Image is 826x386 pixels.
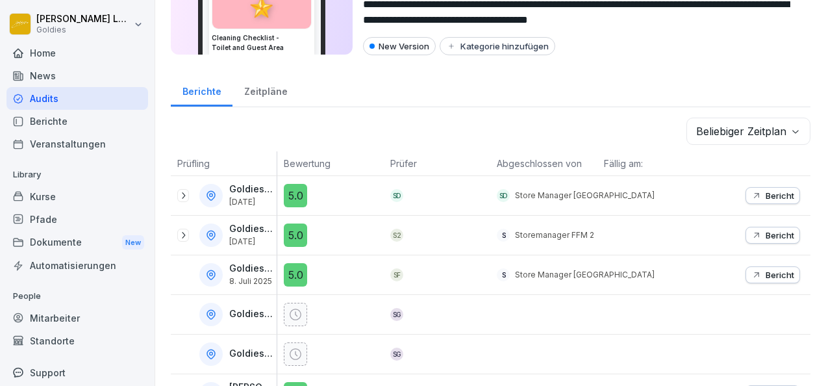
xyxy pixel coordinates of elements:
[6,42,148,64] a: Home
[6,254,148,277] a: Automatisierungen
[6,231,148,255] div: Dokumente
[232,73,299,107] a: Zeitpläne
[229,184,274,195] p: Goldies [GEOGRAPHIC_DATA]
[390,308,403,321] div: SG
[6,164,148,185] p: Library
[6,87,148,110] a: Audits
[497,189,510,202] div: SD
[284,263,307,287] div: 5.0
[515,269,655,281] p: Store Manager [GEOGRAPHIC_DATA]
[440,37,555,55] button: Kategorie hinzufügen
[284,184,307,207] div: 5.0
[6,231,148,255] a: DokumenteNew
[766,230,794,240] p: Bericht
[171,73,232,107] a: Berichte
[446,41,549,51] div: Kategorie hinzufügen
[229,198,274,207] p: [DATE]
[390,189,403,202] div: SD
[212,33,312,53] h3: Cleaning Checklist - Toilet and Guest Area
[284,224,307,247] div: 5.0
[390,229,403,242] div: S2
[597,151,704,176] th: Fällig am:
[766,270,794,280] p: Bericht
[390,348,403,361] div: SG
[515,229,594,241] p: Storemanager FFM 2
[6,133,148,155] a: Veranstaltungen
[766,190,794,201] p: Bericht
[229,263,274,274] p: Goldies [GEOGRAPHIC_DATA]
[6,307,148,329] a: Mitarbeiter
[284,157,377,170] p: Bewertung
[6,361,148,384] div: Support
[497,229,510,242] div: S
[229,277,274,286] p: 8. Juli 2025
[36,14,131,25] p: [PERSON_NAME] Loska
[6,185,148,208] a: Kurse
[363,37,436,55] div: New Version
[6,329,148,352] a: Standorte
[36,25,131,34] p: Goldies
[122,235,144,250] div: New
[6,286,148,307] p: People
[229,348,274,359] p: Goldies Gräfestraße
[390,268,403,281] div: SF
[229,224,274,235] p: Goldies FFM 2
[229,237,274,246] p: [DATE]
[384,151,490,176] th: Prüfer
[229,309,274,320] p: Goldies Friedrichshain
[177,157,270,170] p: Prüfling
[745,266,800,283] button: Bericht
[745,227,800,244] button: Bericht
[745,187,800,204] button: Bericht
[515,190,655,201] p: Store Manager [GEOGRAPHIC_DATA]
[6,208,148,231] a: Pfade
[6,110,148,133] a: Berichte
[6,64,148,87] a: News
[497,268,510,281] div: S
[497,157,590,170] p: Abgeschlossen von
